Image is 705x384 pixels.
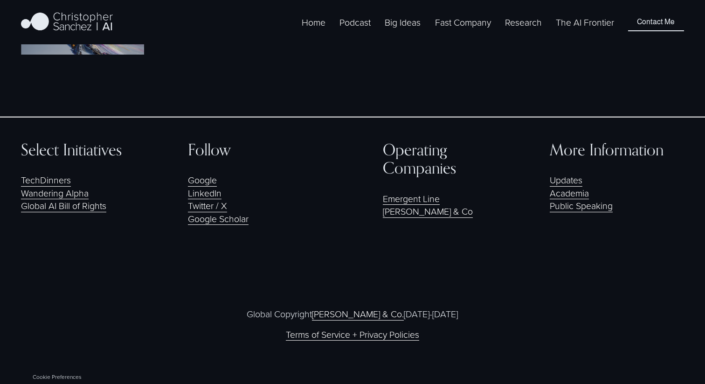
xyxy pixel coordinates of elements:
[188,187,221,199] a: LinkedIn
[435,16,491,28] span: Fast Company
[505,15,542,29] a: folder dropdown
[556,15,614,29] a: The AI Frontier
[21,140,155,159] h4: Select Initiatives
[33,373,82,381] button: Cookie Preferences
[550,199,613,212] a: Public Speaking
[383,192,440,205] a: Emergent Line
[286,328,419,341] a: Terms of Service + Privacy Policies
[188,199,227,212] a: Twitter / X
[188,307,517,320] p: Global Copyright [DATE]-[DATE]
[312,307,404,320] a: [PERSON_NAME] & Co.
[188,174,217,186] a: Google
[21,187,89,199] a: Wandering Alpha
[302,15,325,29] a: Home
[339,15,371,29] a: Podcast
[383,205,473,217] a: [PERSON_NAME] & Co
[628,14,684,31] a: Contact Me
[21,11,113,34] img: Christopher Sanchez | AI
[385,15,421,29] a: folder dropdown
[188,140,322,159] h4: Follow
[435,15,491,29] a: folder dropdown
[28,370,86,384] section: Manage previously selected cookie options
[188,212,249,225] a: Google Scholar
[385,16,421,28] span: Big Ideas
[550,187,589,199] a: Academia
[21,199,106,212] a: Global AI Bill of Rights
[383,140,517,177] h4: Operating Companies
[21,174,71,186] a: TechDinners
[505,16,542,28] span: Research
[550,174,582,186] a: Updates
[550,140,684,159] h4: More Information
